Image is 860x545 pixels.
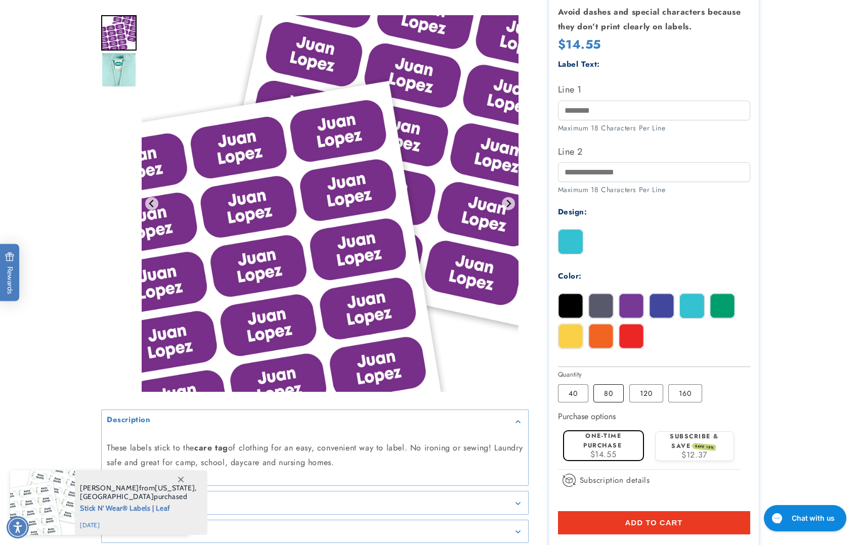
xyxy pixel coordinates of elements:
label: Purchase options [558,411,616,422]
h2: Details [107,525,133,535]
p: These labels stick to the of clothing for an easy, convenient way to label. No ironing or sewing!... [107,441,523,470]
label: 120 [629,384,663,402]
span: SAVE 15% [694,443,716,451]
div: Go to slide 2 [101,52,137,87]
img: Blue [650,294,674,318]
img: Gray [589,294,613,318]
h2: Description [107,415,151,425]
iframe: Gorgias live chat messenger [759,502,850,535]
span: [GEOGRAPHIC_DATA] [80,492,154,501]
span: Subscription details [580,474,650,486]
div: Maximum 18 Characters Per Line [558,123,750,133]
button: Next slide [502,197,515,210]
button: Go to last slide [145,197,159,210]
span: [DATE] [80,521,197,530]
img: Yellow [558,324,583,348]
span: $14.55 [590,448,617,460]
div: Accessibility Menu [7,516,29,538]
span: [US_STATE] [155,483,195,492]
span: Stick N' Wear® Labels | Leaf [80,501,197,514]
strong: care tag [194,442,228,453]
summary: Features [102,491,528,514]
div: Maximum 18 Characters Per Line [558,185,750,195]
label: 80 [593,384,624,402]
img: Solid [558,230,583,254]
img: Color Stick N' Wear® Labels | Solid - Label Land [101,15,137,51]
img: Red [619,324,643,348]
label: Subscribe & save [670,432,719,450]
summary: Details [102,520,528,543]
legend: Quantity [558,370,583,380]
label: One-time purchase [583,431,622,450]
img: Color Stick N' Wear® Labels | Solid - Label Land [101,52,137,87]
span: Add to cart [625,518,682,527]
label: Design: [558,206,587,217]
strong: Avoid dashes and special characters because they don’t print clearly on labels. [558,6,741,32]
label: Label Text: [558,59,600,70]
label: Line 2 [558,144,750,160]
span: $14.55 [558,35,601,53]
span: from , purchased [80,484,197,501]
img: Black [558,294,583,318]
label: 40 [558,384,588,402]
label: 160 [668,384,702,402]
span: $12.37 [681,449,707,461]
summary: Description [102,410,528,433]
img: Orange [589,324,613,348]
img: Green [710,294,735,318]
label: Color: [558,270,582,282]
button: Add to cart [558,511,750,534]
label: Line 1 [558,81,750,98]
img: Color Stick N' Wear® Labels | Solid - Label Land [142,15,519,392]
img: Teal [680,294,704,318]
span: Rewards [5,252,15,294]
iframe: Sign Up via Text for Offers [8,464,128,494]
div: Go to slide 1 [101,15,137,51]
img: Purple [619,294,643,318]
